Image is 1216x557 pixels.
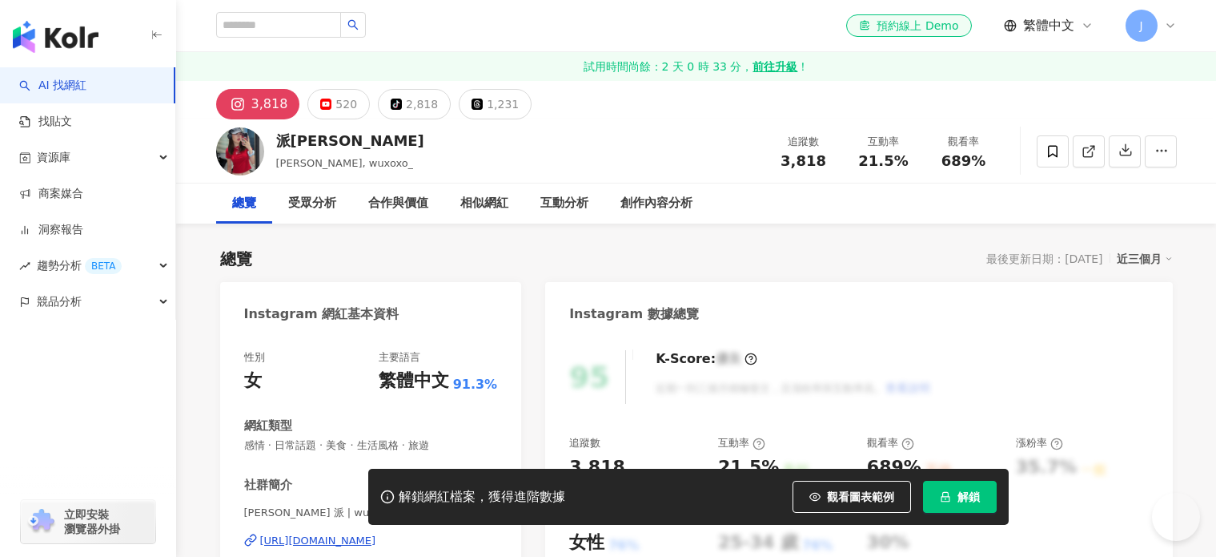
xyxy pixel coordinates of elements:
[773,134,834,150] div: 追蹤數
[85,258,122,274] div: BETA
[260,534,376,548] div: [URL][DOMAIN_NAME]
[244,305,399,323] div: Instagram 網紅基本資料
[460,194,508,213] div: 相似網紅
[19,260,30,272] span: rise
[1023,17,1074,34] span: 繁體中文
[718,455,779,480] div: 21.5%
[244,369,262,394] div: 女
[176,52,1216,81] a: 試用時間尚餘：2 天 0 時 33 分，前往升級！
[569,455,625,480] div: 3,818
[656,350,757,368] div: K-Score :
[933,134,994,150] div: 觀看率
[793,481,911,513] button: 觀看圖表範例
[37,139,70,176] span: 資源庫
[986,252,1102,265] div: 最後更新日期：[DATE]
[19,222,83,238] a: 洞察報告
[957,490,980,503] span: 解鎖
[379,369,449,394] div: 繁體中文
[216,127,264,176] img: KOL Avatar
[19,78,86,94] a: searchAI 找網紅
[867,436,914,450] div: 觀看率
[569,436,600,450] div: 追蹤數
[378,89,451,119] button: 2,818
[406,93,438,115] div: 2,818
[1117,248,1173,269] div: 近三個月
[569,531,604,555] div: 女性
[19,186,83,202] a: 商案媒合
[540,194,588,213] div: 互動分析
[620,194,692,213] div: 創作內容分析
[459,89,532,119] button: 1,231
[1016,436,1063,450] div: 漲粉率
[569,305,699,323] div: Instagram 數據總覽
[368,194,428,213] div: 合作與價值
[453,376,498,394] span: 91.3%
[37,284,82,320] span: 競品分析
[781,152,826,169] span: 3,818
[379,350,420,365] div: 主要語言
[232,194,256,213] div: 總覽
[276,131,424,151] div: 派[PERSON_NAME]
[399,489,565,506] div: 解鎖網紅檔案，獲得進階數據
[244,438,498,453] span: 感情 · 日常話題 · 美食 · 生活風格 · 旅遊
[251,93,288,115] div: 3,818
[752,59,797,75] strong: 前往升級
[244,350,265,365] div: 性別
[827,490,894,503] span: 觀看圖表範例
[335,93,357,115] div: 520
[1139,17,1142,34] span: J
[244,534,498,548] a: [URL][DOMAIN_NAME]
[19,114,72,130] a: 找貼文
[718,436,765,450] div: 互動率
[858,153,908,169] span: 21.5%
[867,455,921,480] div: 689%
[21,500,155,543] a: chrome extension立即安裝 瀏覽器外掛
[923,481,997,513] button: 解鎖
[26,509,57,535] img: chrome extension
[853,134,914,150] div: 互動率
[288,194,336,213] div: 受眾分析
[244,418,292,434] div: 網紅類型
[487,93,519,115] div: 1,231
[846,14,971,37] a: 預約線上 Demo
[859,18,958,34] div: 預約線上 Demo
[276,157,414,169] span: [PERSON_NAME], wuxoxo_
[347,19,359,30] span: search
[941,153,986,169] span: 689%
[13,21,98,53] img: logo
[307,89,370,119] button: 520
[940,491,951,503] span: lock
[220,248,252,270] div: 總覽
[64,507,120,536] span: 立即安裝 瀏覽器外掛
[216,89,300,119] button: 3,818
[37,248,122,284] span: 趨勢分析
